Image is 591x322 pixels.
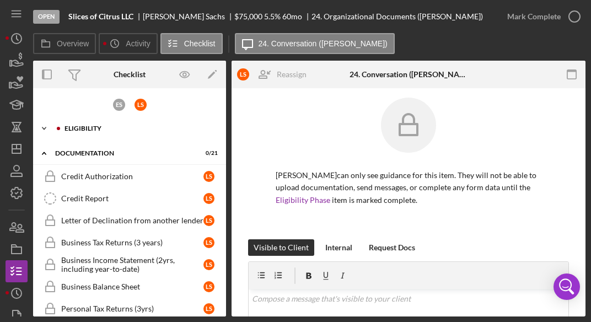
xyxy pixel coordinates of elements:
[61,282,203,291] div: Business Balance Sheet
[33,33,96,54] button: Overview
[184,39,216,48] label: Checklist
[39,254,221,276] a: Business Income Statement (2yrs, including year-to-date)LS
[496,6,585,28] button: Mark Complete
[61,216,203,225] div: Letter of Declination from another lender
[33,10,60,24] div: Open
[554,273,580,300] div: Open Intercom Messenger
[55,150,190,157] div: Documentation
[259,39,388,48] label: 24. Conversation ([PERSON_NAME])
[203,237,214,248] div: L S
[39,210,221,232] a: Letter of Declination from another lenderLS
[232,63,318,85] button: LSReassign
[160,33,223,54] button: Checklist
[320,239,358,256] button: Internal
[65,125,212,132] div: Eligibility
[277,63,307,85] div: Reassign
[39,276,221,298] a: Business Balance SheetLS
[234,12,262,21] span: $75,000
[282,12,302,21] div: 60 mo
[126,39,150,48] label: Activity
[61,194,203,203] div: Credit Report
[39,187,221,210] a: Credit ReportLS
[235,33,395,54] button: 24. Conversation ([PERSON_NAME])
[369,239,415,256] div: Request Docs
[143,12,234,21] div: [PERSON_NAME] Sachs
[39,298,221,320] a: Personal Tax Returns (3yrs)LS
[203,215,214,226] div: L S
[198,150,218,157] div: 0 / 21
[264,12,281,21] div: 5.5 %
[113,99,125,111] div: E S
[61,304,203,313] div: Personal Tax Returns (3yrs)
[325,239,352,256] div: Internal
[203,193,214,204] div: L S
[254,239,309,256] div: Visible to Client
[203,281,214,292] div: L S
[68,12,133,21] b: Slices of Citrus LLC
[276,169,541,206] p: [PERSON_NAME] can only see guidance for this item. They will not be able to upload documentation,...
[135,99,147,111] div: L S
[61,238,203,247] div: Business Tax Returns (3 years)
[99,33,157,54] button: Activity
[203,259,214,270] div: L S
[363,239,421,256] button: Request Docs
[39,165,221,187] a: Credit AuthorizationLS
[350,70,468,79] div: 24. Conversation ([PERSON_NAME])
[61,172,203,181] div: Credit Authorization
[237,68,249,80] div: L S
[61,256,203,273] div: Business Income Statement (2yrs, including year-to-date)
[311,12,483,21] div: 24. Organizational Documents ([PERSON_NAME])
[39,232,221,254] a: Business Tax Returns (3 years)LS
[203,303,214,314] div: L S
[276,195,330,205] a: Eligibility Phase
[57,39,89,48] label: Overview
[248,239,314,256] button: Visible to Client
[507,6,561,28] div: Mark Complete
[114,70,146,79] div: Checklist
[203,171,214,182] div: L S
